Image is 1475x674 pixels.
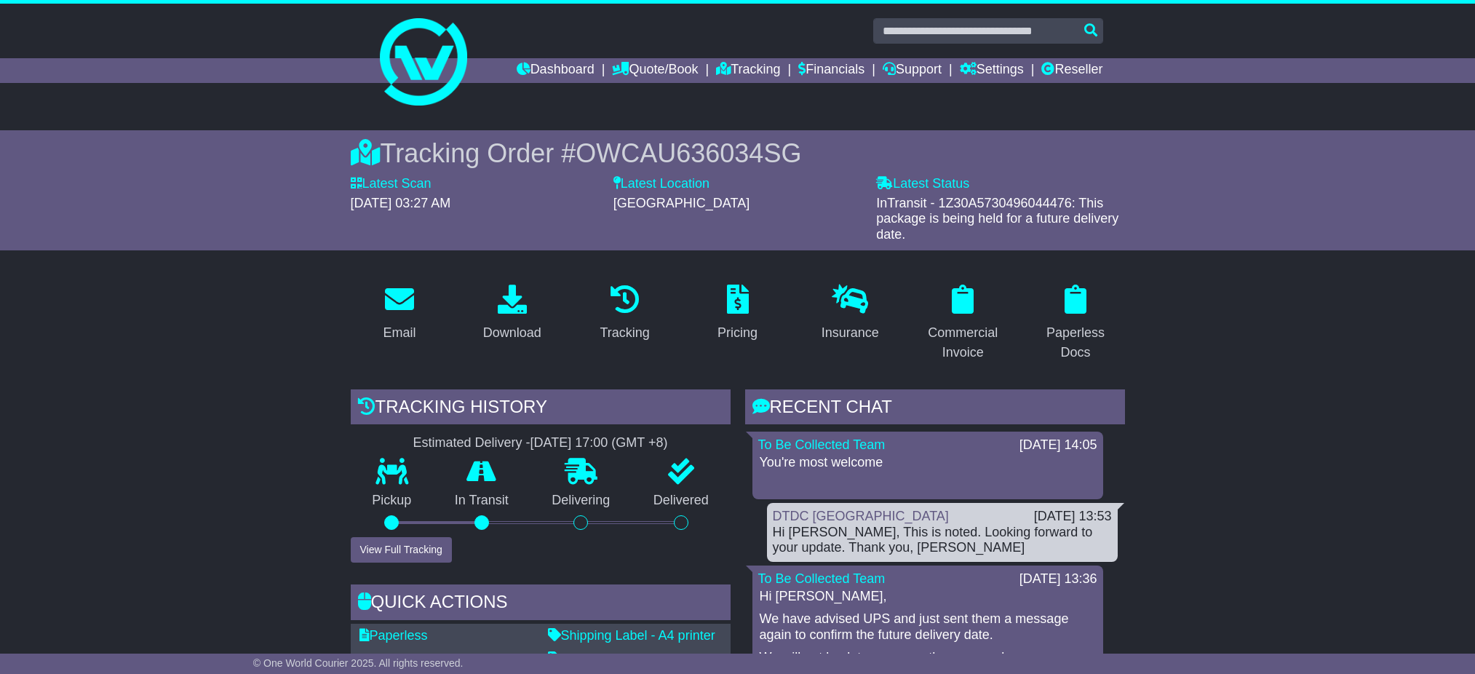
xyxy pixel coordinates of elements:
[758,571,886,586] a: To Be Collected Team
[773,509,949,523] a: DTDC [GEOGRAPHIC_DATA]
[717,323,758,343] div: Pricing
[548,628,715,643] a: Shipping Label - A4 printer
[383,323,416,343] div: Email
[433,493,530,509] p: In Transit
[351,138,1125,169] div: Tracking Order #
[613,196,750,210] span: [GEOGRAPHIC_DATA]
[960,58,1024,83] a: Settings
[351,537,452,563] button: View Full Tracking
[613,176,709,192] label: Latest Location
[876,176,969,192] label: Latest Status
[798,58,864,83] a: Financials
[253,657,464,669] span: © One World Courier 2025. All rights reserved.
[351,176,432,192] label: Latest Scan
[373,279,425,348] a: Email
[351,493,434,509] p: Pickup
[1027,279,1125,368] a: Paperless Docs
[517,58,595,83] a: Dashboard
[351,435,731,451] div: Estimated Delivery -
[351,584,731,624] div: Quick Actions
[883,58,942,83] a: Support
[483,323,541,343] div: Download
[773,525,1112,556] div: Hi [PERSON_NAME], This is noted. Looking forward to your update. Thank you, [PERSON_NAME]
[351,196,451,210] span: [DATE] 03:27 AM
[876,196,1118,242] span: InTransit - 1Z30A5730496044476: This package is being held for a future delivery date.
[1036,323,1116,362] div: Paperless Docs
[351,389,731,429] div: Tracking history
[760,589,1096,605] p: Hi [PERSON_NAME],
[1019,571,1097,587] div: [DATE] 13:36
[1019,437,1097,453] div: [DATE] 14:05
[632,493,731,509] p: Delivered
[760,650,1096,666] p: We will get back to you once they respond.
[359,651,475,666] a: Email Documents
[708,279,767,348] a: Pricing
[716,58,780,83] a: Tracking
[745,389,1125,429] div: RECENT CHAT
[822,323,879,343] div: Insurance
[914,279,1012,368] a: Commercial Invoice
[1041,58,1102,83] a: Reseller
[758,437,886,452] a: To Be Collected Team
[530,435,668,451] div: [DATE] 17:00 (GMT +8)
[923,323,1003,362] div: Commercial Invoice
[1034,509,1112,525] div: [DATE] 13:53
[359,628,428,643] a: Paperless
[812,279,888,348] a: Insurance
[590,279,659,348] a: Tracking
[612,58,698,83] a: Quote/Book
[600,323,649,343] div: Tracking
[760,455,1096,471] p: You're most welcome
[530,493,632,509] p: Delivering
[760,611,1096,643] p: We have advised UPS and just sent them a message again to confirm the future delivery date.
[576,138,801,168] span: OWCAU636034SG
[474,279,551,348] a: Download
